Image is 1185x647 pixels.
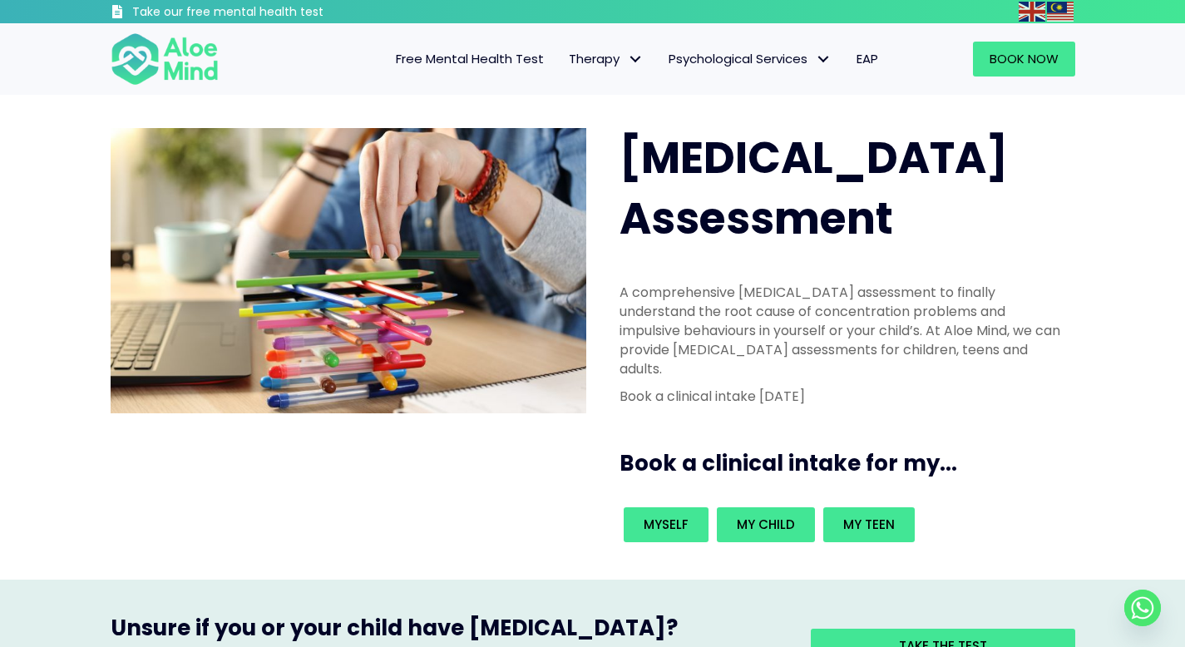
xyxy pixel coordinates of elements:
[823,507,915,542] a: My teen
[620,387,1065,406] p: Book a clinical intake [DATE]
[656,42,844,77] a: Psychological ServicesPsychological Services: submenu
[624,507,709,542] a: Myself
[843,516,895,533] span: My teen
[812,47,836,72] span: Psychological Services: submenu
[240,42,891,77] nav: Menu
[717,507,815,542] a: My child
[973,42,1075,77] a: Book Now
[1019,2,1045,22] img: en
[111,32,219,86] img: Aloe mind Logo
[737,516,795,533] span: My child
[569,50,644,67] span: Therapy
[990,50,1059,67] span: Book Now
[111,128,586,413] img: ADHD photo
[624,47,648,72] span: Therapy: submenu
[644,516,689,533] span: Myself
[857,50,878,67] span: EAP
[132,4,412,21] h3: Take our free mental health test
[620,503,1065,546] div: Book an intake for my...
[1124,590,1161,626] a: Whatsapp
[620,283,1065,379] p: A comprehensive [MEDICAL_DATA] assessment to finally understand the root cause of concentration p...
[1019,2,1047,21] a: English
[620,127,1008,249] span: [MEDICAL_DATA] Assessment
[396,50,544,67] span: Free Mental Health Test
[1047,2,1074,22] img: ms
[620,448,1082,478] h3: Book a clinical intake for my...
[111,4,412,23] a: Take our free mental health test
[669,50,832,67] span: Psychological Services
[844,42,891,77] a: EAP
[383,42,556,77] a: Free Mental Health Test
[1047,2,1075,21] a: Malay
[556,42,656,77] a: TherapyTherapy: submenu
